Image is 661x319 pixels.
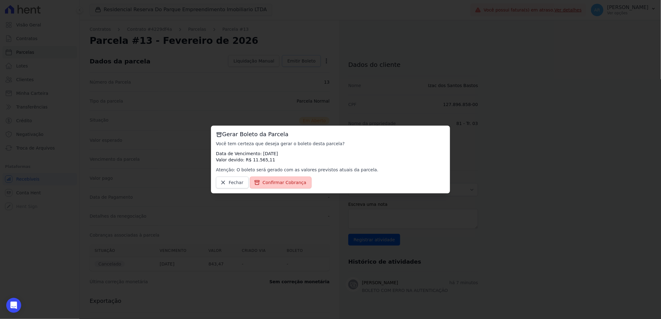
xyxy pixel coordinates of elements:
[216,167,445,173] p: Atenção: O boleto será gerado com as valores previstos atuais da parcela.
[6,298,21,313] div: Open Intercom Messenger
[216,150,445,163] p: Data de Vencimento: [DATE] Valor devido: R$ 11.565,11
[216,141,445,147] p: Você tem certeza que deseja gerar o boleto desta parcela?
[229,179,243,186] span: Fechar
[250,177,312,188] a: Confirmar Cobrança
[216,131,445,138] h3: Gerar Boleto da Parcela
[216,177,249,188] a: Fechar
[263,179,307,186] span: Confirmar Cobrança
